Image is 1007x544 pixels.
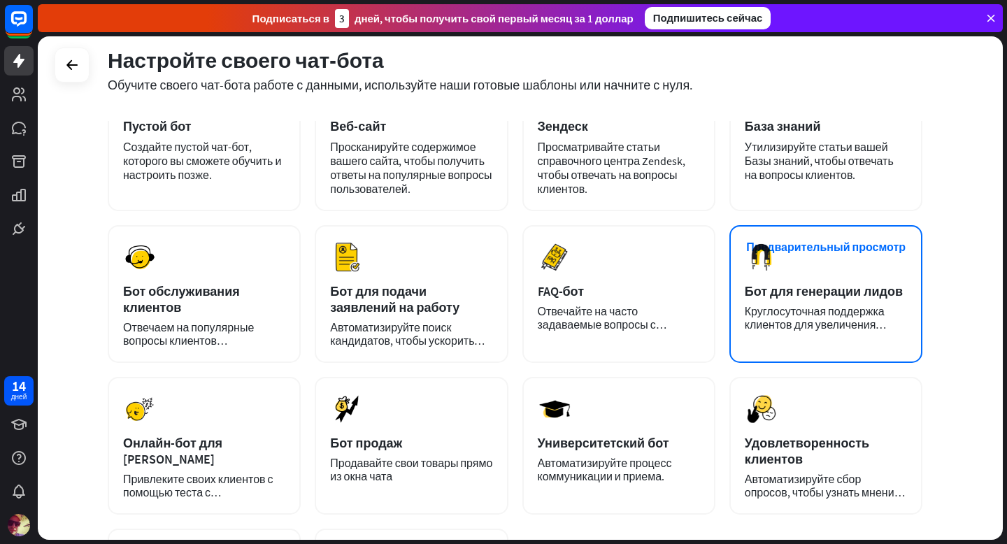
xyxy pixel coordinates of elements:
font: Бот для генерации лидов [745,283,903,299]
font: Зендеск [538,118,588,134]
button: Предварительный просмотр [738,234,913,260]
font: 14 [12,377,26,394]
font: Веб-сайт [330,118,386,134]
font: Автоматизируйте сбор опросов, чтобы узнать мнение и мнения ваших клиентов. [745,472,905,513]
font: Обучите своего чат-бота работе с данными, используйте наши готовые шаблоны или начните с нуля. [108,77,692,93]
font: Продавайте свои товары прямо из окна чата [330,456,492,483]
font: Просканируйте содержимое вашего сайта, чтобы получить ответы на популярные вопросы пользователей. [330,140,492,196]
font: 3 [339,12,345,25]
font: Подпишитесь сейчас [653,11,763,24]
font: Удовлетворенность клиентов [745,435,869,467]
font: Автоматизируйте процесс коммуникации и приема. [538,456,672,483]
font: Утилизируйте статьи вашей Базы знаний, чтобы отвечать на вопросы клиентов. [745,140,894,182]
font: FAQ-бот [538,283,584,299]
font: Бот обслуживания клиентов [123,283,240,315]
font: Предварительный просмотр [746,240,906,254]
font: Настройте своего чат-бота [108,47,384,73]
font: Отвечайте на часто задаваемые вопросы с помощью чат-бота и экономьте свое время. [538,304,697,358]
font: Пустой бот [123,118,192,134]
font: дней [11,392,27,401]
font: Отвечаем на популярные вопросы клиентов круглосуточно. [123,320,254,361]
font: База знаний [745,118,821,134]
font: Создайте пустой чат-бот, которого вы сможете обучить и настроить позже. [123,140,281,182]
font: Бот для подачи заявлений на работу [330,283,459,315]
font: Автоматизируйте поиск кандидатов, чтобы ускорить процесс найма. [330,320,485,361]
font: Университетский бот [538,435,669,451]
font: Круглосуточная поддержка клиентов для увеличения продаж. [745,304,887,345]
font: дней, чтобы получить свой первый месяц за 1 доллар [355,12,634,25]
a: 14 дней [4,376,34,406]
font: Онлайн-бот для [PERSON_NAME] [123,435,222,467]
font: Просматривайте статьи справочного центра Zendesk, чтобы отвечать на вопросы клиентов. [538,140,686,196]
button: Открыть виджет чата LiveChat [11,6,53,48]
font: Подписаться в [252,12,329,25]
font: Бот продаж [330,435,402,451]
